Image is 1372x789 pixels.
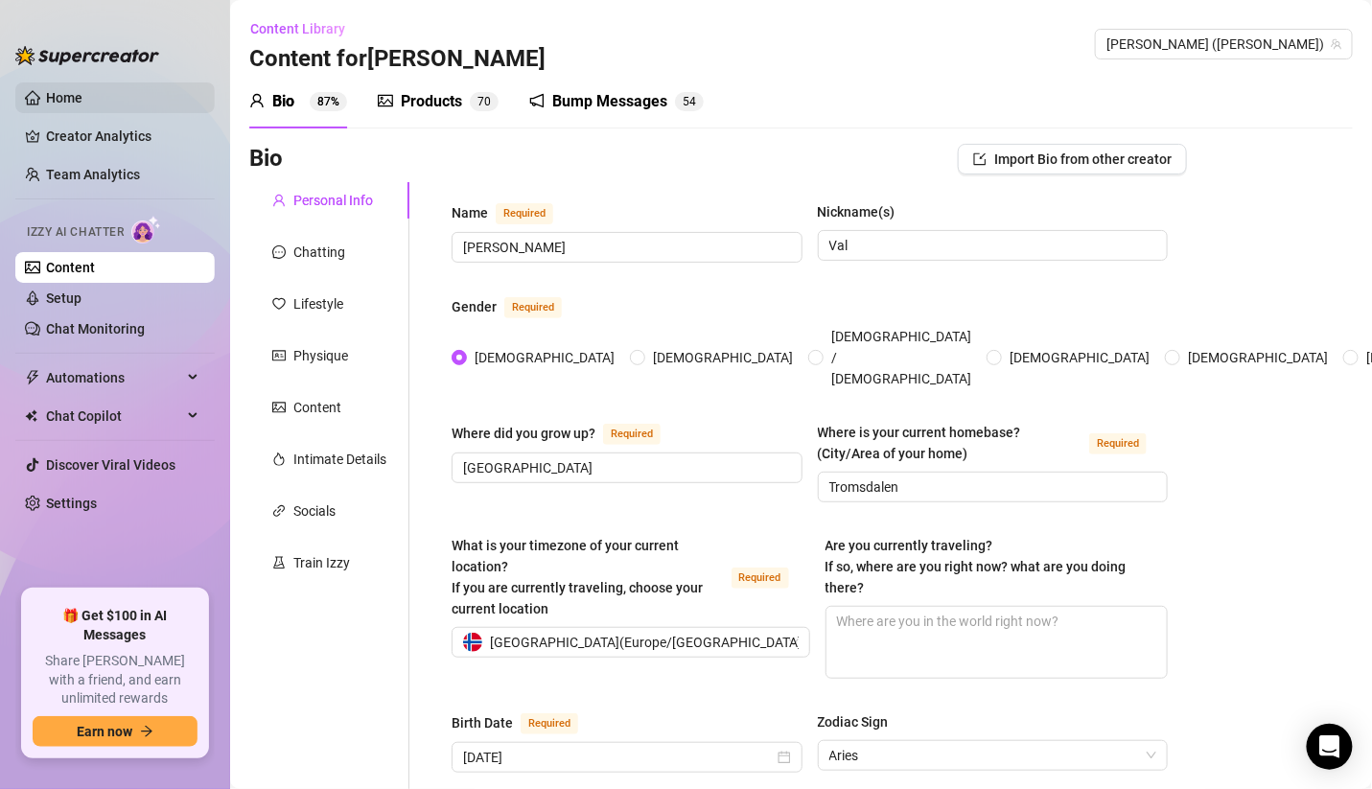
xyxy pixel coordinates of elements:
[272,349,286,362] span: idcard
[463,747,774,768] input: Birth Date
[818,422,1169,464] label: Where is your current homebase? (City/Area of your home)
[293,449,386,470] div: Intimate Details
[46,401,182,431] span: Chat Copilot
[683,95,689,108] span: 5
[829,235,1153,256] input: Nickname(s)
[552,90,667,113] div: Bump Messages
[272,297,286,311] span: heart
[33,607,198,644] span: 🎁 Get $100 in AI Messages
[521,713,578,734] span: Required
[645,347,801,368] span: [DEMOGRAPHIC_DATA]
[452,712,513,733] div: Birth Date
[131,216,161,244] img: AI Chatter
[272,245,286,259] span: message
[33,652,198,708] span: Share [PERSON_NAME] with a friend, and earn unlimited rewards
[293,552,350,573] div: Train Izzy
[249,93,265,108] span: user
[463,633,482,652] img: no
[484,95,491,108] span: 0
[25,409,37,423] img: Chat Copilot
[46,362,182,393] span: Automations
[603,424,661,445] span: Required
[958,144,1187,174] button: Import Bio from other creator
[452,711,599,734] label: Birth Date
[249,144,283,174] h3: Bio
[467,347,622,368] span: [DEMOGRAPHIC_DATA]
[293,293,343,314] div: Lifestyle
[452,202,488,223] div: Name
[46,496,97,511] a: Settings
[401,90,462,113] div: Products
[293,500,336,522] div: Socials
[378,93,393,108] span: picture
[973,152,987,166] span: import
[15,46,159,65] img: logo-BBDzfeDw.svg
[46,321,145,336] a: Chat Monitoring
[1089,433,1147,454] span: Required
[452,423,595,444] div: Where did you grow up?
[293,345,348,366] div: Physique
[46,260,95,275] a: Content
[77,724,132,739] span: Earn now
[452,422,682,445] label: Where did you grow up?
[272,401,286,414] span: picture
[1106,30,1341,58] span: Valentina (valentinamyriad)
[824,326,979,389] span: [DEMOGRAPHIC_DATA] / [DEMOGRAPHIC_DATA]
[490,628,806,657] span: [GEOGRAPHIC_DATA] ( Europe/[GEOGRAPHIC_DATA] )
[33,716,198,747] button: Earn nowarrow-right
[249,44,546,75] h3: Content for [PERSON_NAME]
[272,194,286,207] span: user
[452,296,497,317] div: Gender
[452,295,583,318] label: Gender
[818,201,895,222] div: Nickname(s)
[272,90,294,113] div: Bio
[46,121,199,151] a: Creator Analytics
[818,711,889,732] div: Zodiac Sign
[452,201,574,224] label: Name
[1002,347,1157,368] span: [DEMOGRAPHIC_DATA]
[675,92,704,111] sup: 54
[140,725,153,738] span: arrow-right
[1331,38,1342,50] span: team
[994,151,1172,167] span: Import Bio from other creator
[250,21,345,36] span: Content Library
[829,476,1153,498] input: Where is your current homebase? (City/Area of your home)
[818,422,1082,464] div: Where is your current homebase? (City/Area of your home)
[504,297,562,318] span: Required
[1307,724,1353,770] div: Open Intercom Messenger
[293,397,341,418] div: Content
[689,95,696,108] span: 4
[46,290,81,306] a: Setup
[310,92,347,111] sup: 87%
[249,13,360,44] button: Content Library
[818,711,902,732] label: Zodiac Sign
[272,453,286,466] span: fire
[27,223,124,242] span: Izzy AI Chatter
[1180,347,1336,368] span: [DEMOGRAPHIC_DATA]
[46,457,175,473] a: Discover Viral Videos
[732,568,789,589] span: Required
[470,92,499,111] sup: 70
[529,93,545,108] span: notification
[496,203,553,224] span: Required
[272,504,286,518] span: link
[477,95,484,108] span: 7
[293,242,345,263] div: Chatting
[463,237,787,258] input: Name
[272,556,286,569] span: experiment
[829,741,1157,770] span: Aries
[463,457,787,478] input: Where did you grow up?
[452,538,703,616] span: What is your timezone of your current location? If you are currently traveling, choose your curre...
[293,190,373,211] div: Personal Info
[25,370,40,385] span: thunderbolt
[826,538,1127,595] span: Are you currently traveling? If so, where are you right now? what are you doing there?
[818,201,909,222] label: Nickname(s)
[46,167,140,182] a: Team Analytics
[46,90,82,105] a: Home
